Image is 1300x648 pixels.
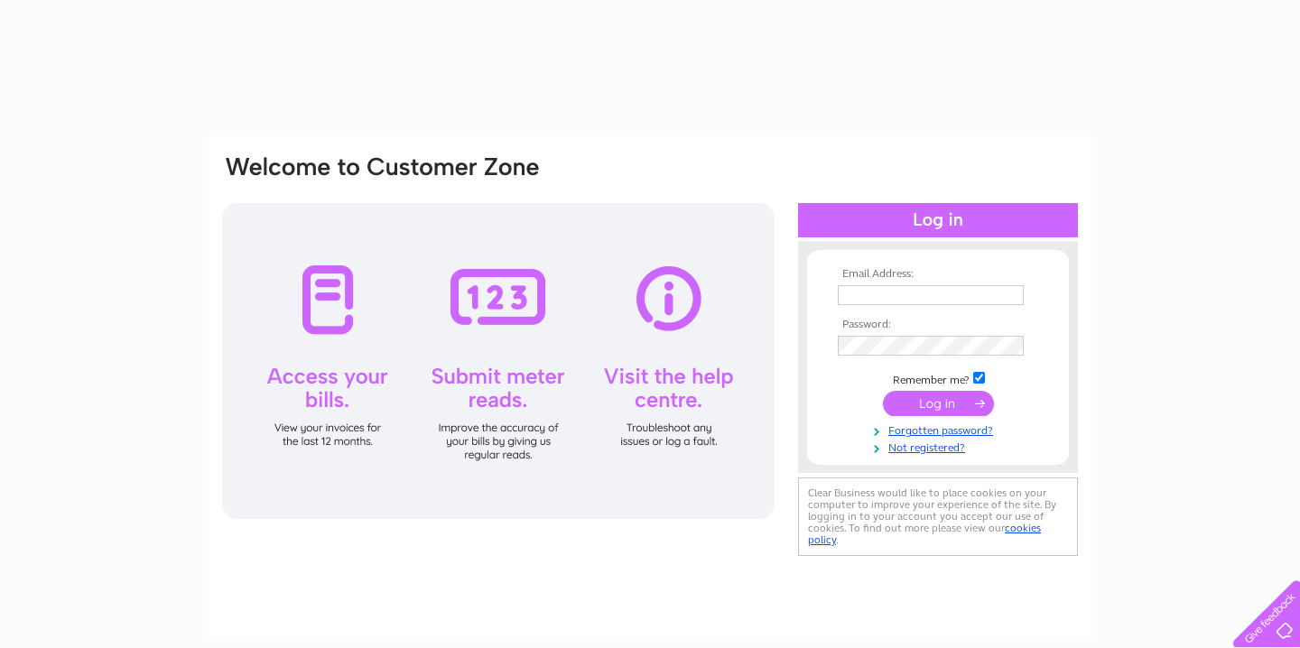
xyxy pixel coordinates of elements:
[838,438,1043,455] a: Not registered?
[883,391,994,416] input: Submit
[798,477,1078,556] div: Clear Business would like to place cookies on your computer to improve your experience of the sit...
[838,421,1043,438] a: Forgotten password?
[833,369,1043,387] td: Remember me?
[833,268,1043,281] th: Email Address:
[833,319,1043,331] th: Password:
[808,522,1041,546] a: cookies policy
